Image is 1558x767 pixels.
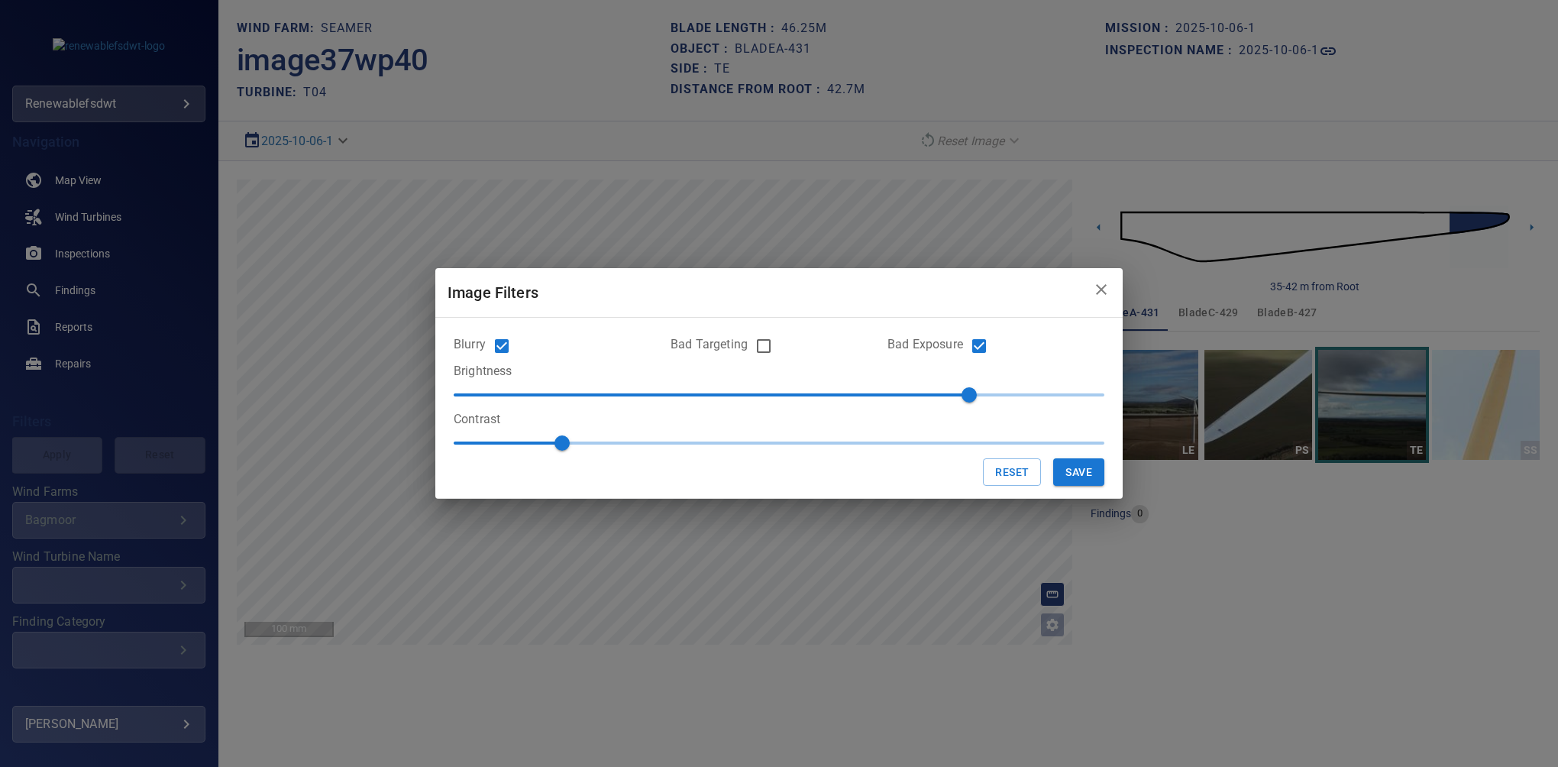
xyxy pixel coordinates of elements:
[671,335,748,353] label: Bad Targeting
[1086,274,1117,305] button: close
[887,335,963,353] label: Bad Exposure
[454,410,500,428] label: Contrast
[454,335,486,353] label: Blurry
[1053,458,1104,487] button: Save
[435,268,1123,317] h2: Image Filters
[983,458,1041,487] button: Reset
[454,362,512,380] label: Brightness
